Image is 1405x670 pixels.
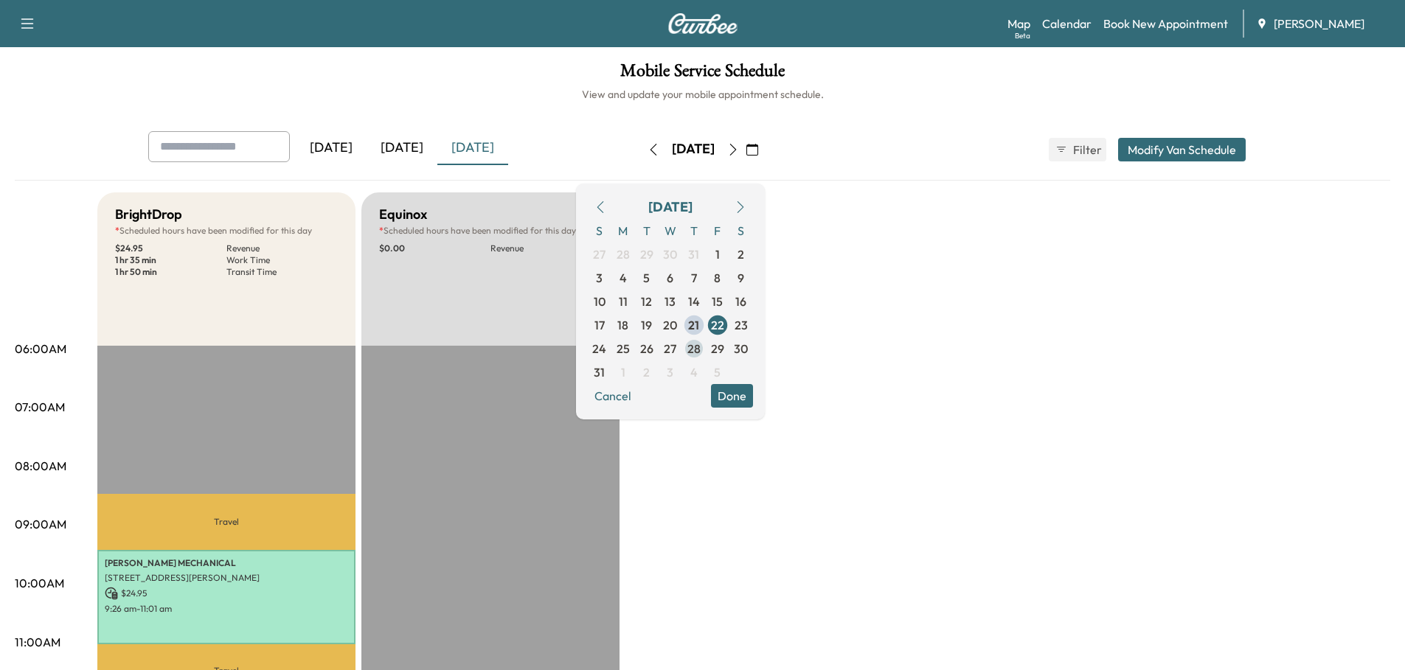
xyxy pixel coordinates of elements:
[620,269,627,287] span: 4
[735,293,746,310] span: 16
[667,269,673,287] span: 6
[592,340,606,357] span: 24
[667,13,738,34] img: Curbee Logo
[617,340,630,357] span: 25
[682,219,706,242] span: T
[226,254,338,266] p: Work Time
[15,574,64,592] p: 10:00AM
[621,363,625,381] span: 1
[735,316,748,334] span: 23
[641,293,652,310] span: 12
[15,457,66,475] p: 08:00AM
[734,340,748,357] span: 30
[729,219,753,242] span: S
[588,384,638,408] button: Cancel
[691,269,697,287] span: 7
[379,225,602,237] p: Scheduled hours have been modified for this day
[711,340,724,357] span: 29
[15,87,1390,102] h6: View and update your mobile appointment schedule.
[379,204,427,225] h5: Equinox
[617,316,628,334] span: 18
[664,340,676,357] span: 27
[617,245,630,263] span: 28
[105,557,348,569] p: [PERSON_NAME] MECHANICAL
[105,587,348,600] p: $ 24.95
[1103,15,1228,32] a: Book New Appointment
[672,140,715,158] div: [DATE]
[15,398,65,416] p: 07:00AM
[712,293,723,310] span: 15
[1015,30,1030,41] div: Beta
[1049,138,1106,161] button: Filter
[296,131,367,165] div: [DATE]
[226,266,338,278] p: Transit Time
[115,254,226,266] p: 1 hr 35 min
[1073,141,1100,158] span: Filter
[714,269,721,287] span: 8
[711,316,724,334] span: 22
[1274,15,1364,32] span: [PERSON_NAME]
[738,245,744,263] span: 2
[688,293,700,310] span: 14
[715,245,720,263] span: 1
[594,316,605,334] span: 17
[667,363,673,381] span: 3
[594,293,606,310] span: 10
[15,62,1390,87] h1: Mobile Service Schedule
[15,340,66,357] p: 06:00AM
[611,219,635,242] span: M
[738,269,744,287] span: 9
[714,363,721,381] span: 5
[437,131,508,165] div: [DATE]
[97,494,355,549] p: Travel
[1042,15,1092,32] a: Calendar
[640,245,653,263] span: 29
[640,340,653,357] span: 26
[648,197,693,217] div: [DATE]
[379,242,490,254] p: $ 0.00
[635,219,659,242] span: T
[643,269,650,287] span: 5
[115,242,226,254] p: $ 24.95
[593,245,606,263] span: 27
[690,363,698,381] span: 4
[594,363,605,381] span: 31
[688,316,699,334] span: 21
[588,219,611,242] span: S
[706,219,729,242] span: F
[367,131,437,165] div: [DATE]
[1007,15,1030,32] a: MapBeta
[596,269,603,287] span: 3
[641,316,652,334] span: 19
[663,316,677,334] span: 20
[115,225,338,237] p: Scheduled hours have been modified for this day
[663,245,677,263] span: 30
[687,340,701,357] span: 28
[711,384,753,408] button: Done
[643,363,650,381] span: 2
[105,572,348,584] p: [STREET_ADDRESS][PERSON_NAME]
[15,633,60,651] p: 11:00AM
[105,603,348,615] p: 9:26 am - 11:01 am
[115,266,226,278] p: 1 hr 50 min
[115,204,182,225] h5: BrightDrop
[659,219,682,242] span: W
[490,242,602,254] p: Revenue
[619,293,628,310] span: 11
[226,242,338,254] p: Revenue
[15,515,66,533] p: 09:00AM
[688,245,699,263] span: 31
[665,293,676,310] span: 13
[1118,138,1246,161] button: Modify Van Schedule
